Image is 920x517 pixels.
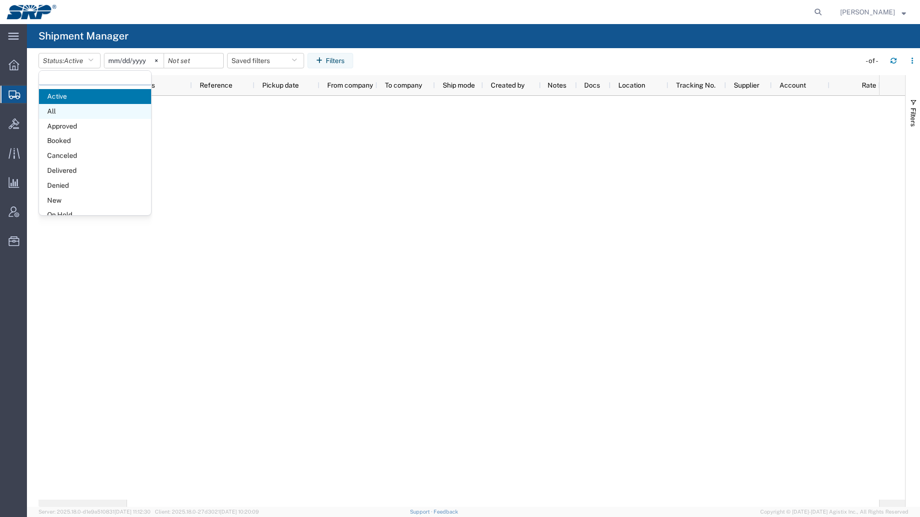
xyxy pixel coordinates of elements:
[307,53,353,68] button: Filters
[164,53,223,68] input: Not set
[385,81,422,89] span: To company
[39,119,151,134] span: Approved
[104,53,164,68] input: Not set
[548,81,566,89] span: Notes
[39,163,151,178] span: Delivered
[39,178,151,193] span: Denied
[38,24,128,48] h4: Shipment Manager
[909,108,917,127] span: Filters
[38,53,101,68] button: Status:Active
[327,81,373,89] span: From company
[64,57,83,65] span: Active
[866,56,882,66] div: - of -
[410,509,434,515] a: Support
[779,81,806,89] span: Account
[676,81,716,89] span: Tracking No.
[200,81,232,89] span: Reference
[491,81,524,89] span: Created by
[39,104,151,119] span: All
[837,81,876,89] span: Rate
[840,6,907,18] button: [PERSON_NAME]
[584,81,600,89] span: Docs
[155,509,259,515] span: Client: 2025.18.0-27d3021
[7,5,56,19] img: logo
[39,148,151,163] span: Canceled
[840,7,895,17] span: Ed Simmons
[38,509,151,515] span: Server: 2025.18.0-d1e9a510831
[39,133,151,148] span: Booked
[262,81,299,89] span: Pickup date
[760,508,908,516] span: Copyright © [DATE]-[DATE] Agistix Inc., All Rights Reserved
[39,89,151,104] span: Active
[39,193,151,208] span: New
[443,81,475,89] span: Ship mode
[220,509,259,515] span: [DATE] 10:20:09
[115,509,151,515] span: [DATE] 11:12:30
[618,81,645,89] span: Location
[434,509,458,515] a: Feedback
[734,81,759,89] span: Supplier
[39,207,151,222] span: On Hold
[227,53,304,68] button: Saved filters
